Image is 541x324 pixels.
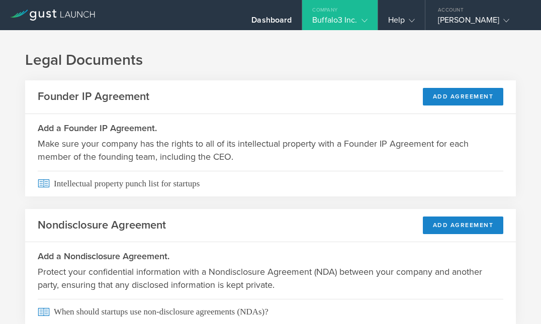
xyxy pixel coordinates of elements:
[38,89,149,104] h2: Founder IP Agreement
[491,276,541,324] iframe: Chat Widget
[38,171,503,196] span: Intellectual property punch list for startups
[438,15,523,30] div: [PERSON_NAME]
[25,50,516,70] h1: Legal Documents
[423,88,504,105] button: Add Agreement
[251,15,292,30] div: Dashboard
[423,217,504,234] button: Add Agreement
[38,137,503,163] p: Make sure your company has the rights to all of its intellectual property with a Founder IP Agree...
[38,122,503,135] h3: Add a Founder IP Agreement.
[38,218,166,233] h2: Nondisclosure Agreement
[312,15,367,30] div: Buffalo3 Inc.
[38,265,503,291] p: Protect your confidential information with a Nondisclosure Agreement (NDA) between your company a...
[25,171,516,196] a: Intellectual property punch list for startups
[388,15,415,30] div: Help
[38,250,503,263] h3: Add a Nondisclosure Agreement.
